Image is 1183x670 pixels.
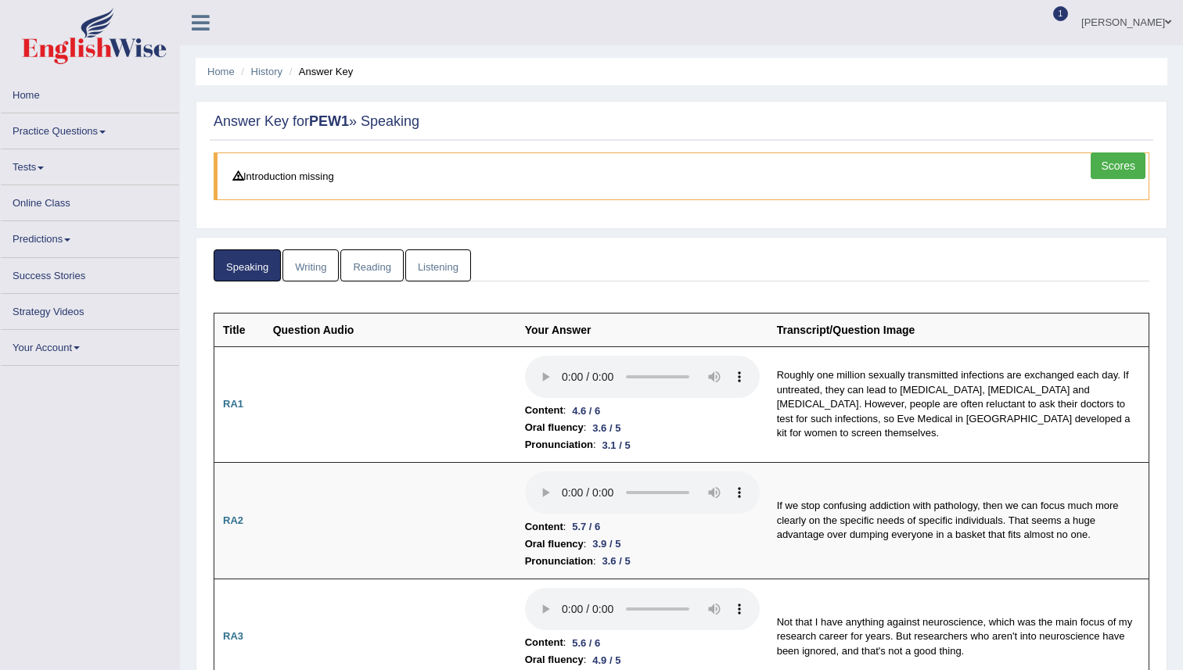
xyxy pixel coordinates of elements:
a: Home [1,77,179,108]
b: Content [525,634,563,651]
b: RA2 [223,514,243,526]
div: 5.6 / 6 [566,635,606,651]
a: History [251,66,282,77]
a: Predictions [1,221,179,252]
b: Content [525,518,563,536]
li: : [525,634,760,651]
th: Title [214,313,264,346]
div: 5.7 / 6 [566,518,606,535]
td: Roughly one million sexually transmitted infections are exchanged each day. If untreated, they ca... [768,346,1149,463]
a: Success Stories [1,258,179,288]
li: : [525,518,760,536]
b: Content [525,402,563,419]
b: Oral fluency [525,536,584,553]
strong: PEW1 [309,113,349,129]
div: 3.1 / 5 [596,437,637,453]
div: 3.6 / 5 [586,420,627,436]
li: : [525,402,760,419]
th: Your Answer [516,313,768,346]
a: Tests [1,149,179,180]
b: Pronunciation [525,553,593,570]
a: Strategy Videos [1,294,179,324]
li: : [525,436,760,453]
th: Question Audio [264,313,516,346]
li: : [525,651,760,668]
li: : [525,536,760,553]
li: : [525,419,760,436]
th: Transcript/Question Image [768,313,1149,346]
li: Answer Key [286,64,354,79]
a: Writing [282,249,339,281]
b: Oral fluency [525,651,584,668]
li: : [525,553,760,570]
b: Oral fluency [525,419,584,436]
a: Online Class [1,185,179,216]
a: Listening [405,249,471,281]
a: Scores [1091,152,1145,179]
a: Reading [340,249,403,281]
td: If we stop confusing addiction with pathology, then we can focus much more clearly on the specifi... [768,463,1149,579]
b: RA1 [223,398,243,410]
b: Pronunciation [525,436,593,453]
span: 1 [1053,6,1069,21]
a: Your Account [1,330,179,360]
b: RA3 [223,630,243,642]
a: Speaking [214,249,281,281]
div: 4.9 / 5 [586,652,627,668]
div: 4.6 / 6 [566,403,606,419]
div: 3.6 / 5 [596,553,637,569]
a: Home [207,66,235,77]
blockquote: Introduction missing [214,152,1149,200]
div: 3.9 / 5 [586,536,627,552]
a: Practice Questions [1,113,179,144]
h2: Answer Key for » Speaking [214,114,1149,130]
